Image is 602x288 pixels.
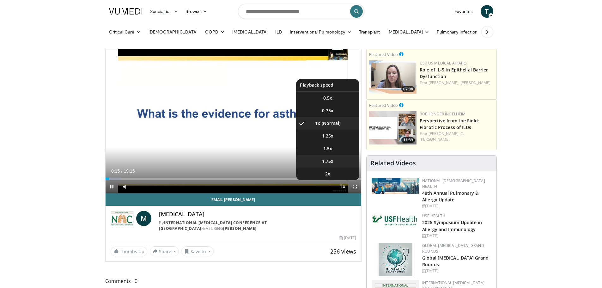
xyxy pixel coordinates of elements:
button: Save to [181,246,214,256]
div: Feat. [420,131,494,142]
button: Share [150,246,179,256]
a: Boehringer Ingelheim [420,111,465,117]
span: / [121,169,123,174]
a: [PERSON_NAME], [429,80,459,85]
a: [PERSON_NAME] [223,226,257,231]
a: 11:39 [369,111,417,144]
button: Pause [106,180,118,193]
span: 1.75x [322,158,333,164]
h4: Related Videos [370,159,416,167]
img: VuMedi Logo [109,8,143,15]
div: Progress Bar [106,178,362,180]
a: GSK US Medical Affairs [420,60,467,66]
a: Specialties [146,5,182,18]
a: 2026 Symposium Update in Allergy and Immunology [422,219,482,232]
a: Global [MEDICAL_DATA] Grand Rounds [422,255,489,267]
img: e456a1d5-25c5-46f9-913a-7a343587d2a7.png.150x105_q85_autocrop_double_scale_upscale_version-0.2.png [379,243,412,276]
a: Email [PERSON_NAME] [106,193,362,206]
button: Mute [118,180,131,193]
button: Fullscreen [349,180,361,193]
img: b90f5d12-84c1-472e-b843-5cad6c7ef911.jpg.150x105_q85_autocrop_double_scale_upscale_version-0.2.jpg [372,178,419,194]
div: [DATE] [339,235,356,241]
img: International Asthma Conference at Nemacolin [111,211,134,226]
span: 11:39 [401,137,415,143]
button: Playback Rate [336,180,349,193]
a: T [481,5,493,18]
a: [MEDICAL_DATA] [384,26,433,38]
a: Thumbs Up [111,247,147,256]
a: ILD [271,26,286,38]
a: 07:08 [369,60,417,94]
a: Favorites [451,5,477,18]
div: [DATE] [422,203,491,209]
small: Featured Video [369,102,398,108]
a: National [DEMOGRAPHIC_DATA] Health [422,178,485,189]
a: Global [MEDICAL_DATA] Grand Rounds [422,243,484,254]
a: [DEMOGRAPHIC_DATA] [145,26,201,38]
h4: [MEDICAL_DATA] [159,211,356,218]
span: 1.25x [322,133,333,139]
a: [PERSON_NAME], [429,131,459,136]
img: 6ba8804a-8538-4002-95e7-a8f8012d4a11.png.150x105_q85_autocrop_double_scale_upscale_version-0.2.jpg [372,213,419,227]
span: 256 views [330,248,356,255]
span: 1x [315,120,320,126]
a: International [MEDICAL_DATA] Conference at [GEOGRAPHIC_DATA] [159,220,267,231]
span: 0.75x [322,107,333,114]
span: 19:15 [124,169,135,174]
div: By FEATURING [159,220,356,231]
div: Feat. [420,80,494,86]
a: Pulmonary Infection [433,26,488,38]
span: 07:08 [401,86,415,92]
a: Critical Care [105,26,145,38]
a: Perspective from the Field: Fibrotic Process of ILDs [420,118,479,130]
video-js: Video Player [106,49,362,193]
img: 0d260a3c-dea8-4d46-9ffd-2859801fb613.png.150x105_q85_crop-smart_upscale.png [369,111,417,144]
a: [PERSON_NAME] [460,80,490,85]
a: Browse [182,5,211,18]
a: Transplant [355,26,384,38]
a: COPD [201,26,228,38]
a: USF Health [422,213,445,218]
a: M [136,211,151,226]
div: [DATE] [422,268,491,274]
img: 83368e75-cbec-4bae-ae28-7281c4be03a9.png.150x105_q85_crop-smart_upscale.jpg [369,60,417,94]
a: 48th Annual Pulmonary & Allergy Update [422,190,478,203]
span: 0:15 [111,169,120,174]
a: Role of IL-5 in Epithelial Barrier Dysfunction [420,67,488,79]
span: 0.5x [323,95,332,101]
a: [MEDICAL_DATA] [228,26,271,38]
span: Comments 0 [105,277,362,285]
a: Interventional Pulmonology [286,26,355,38]
a: C. [PERSON_NAME] [420,131,464,142]
span: 1.5x [323,145,332,152]
small: Featured Video [369,52,398,57]
span: 2x [325,171,330,177]
div: [DATE] [422,233,491,239]
input: Search topics, interventions [238,4,364,19]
